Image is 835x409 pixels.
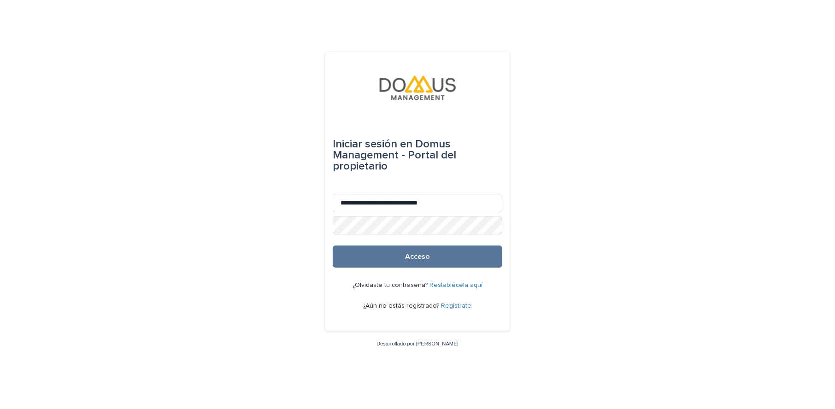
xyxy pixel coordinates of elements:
[353,282,428,288] font: ¿Olvidaste tu contraseña?
[376,341,459,346] a: Desarrollado por [PERSON_NAME]
[364,303,440,309] font: ¿Aún no estás registrado?
[429,282,482,288] a: Restablécela aquí
[441,303,472,309] a: Regístrate
[333,245,502,268] button: Acceso
[333,139,412,150] font: Iniciar sesión en
[377,74,458,102] img: VjFRjB5lTdaZCaRqN7LD
[333,139,456,172] font: Domus Management - Portal del propietario
[405,253,430,260] font: Acceso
